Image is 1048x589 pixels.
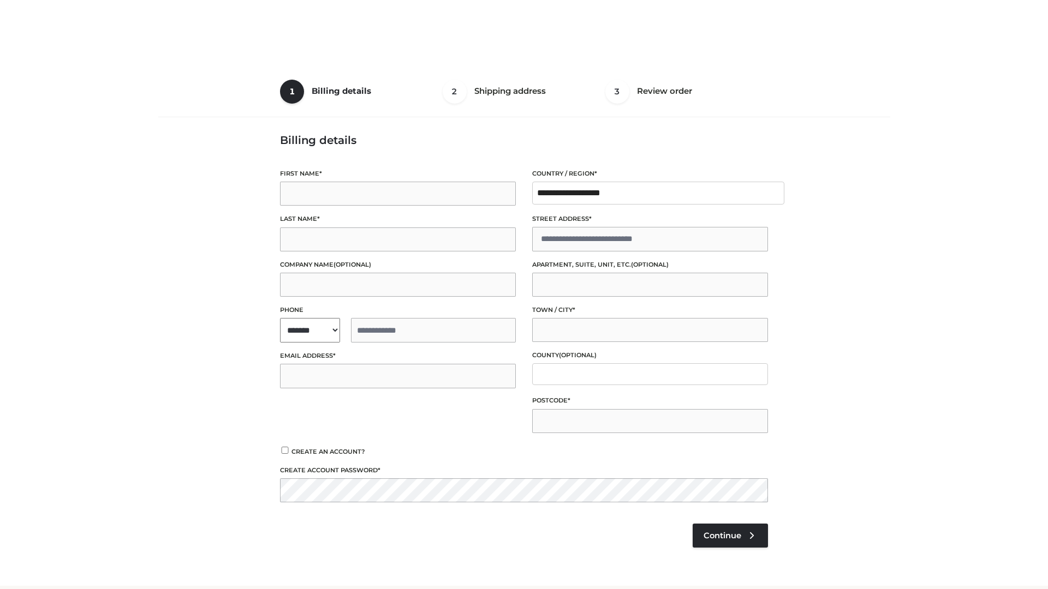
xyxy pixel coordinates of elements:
span: Create an account? [291,448,365,455]
label: Email address [280,351,516,361]
input: Create an account? [280,447,290,454]
label: Apartment, suite, unit, etc. [532,260,768,270]
label: Phone [280,305,516,315]
span: (optional) [334,261,371,268]
label: Street address [532,214,768,224]
label: Town / City [532,305,768,315]
span: Review order [637,86,692,96]
span: (optional) [631,261,669,268]
span: Continue [704,531,741,540]
label: Country / Region [532,169,768,179]
span: (optional) [559,351,597,359]
label: Create account password [280,465,768,476]
h3: Billing details [280,134,768,147]
label: Last name [280,214,516,224]
span: 1 [280,80,304,104]
span: 2 [443,80,467,104]
span: Billing details [312,86,371,96]
label: Postcode [532,395,768,406]
label: Company name [280,260,516,270]
label: First name [280,169,516,179]
a: Continue [693,524,768,548]
span: 3 [605,80,629,104]
label: County [532,350,768,360]
span: Shipping address [474,86,546,96]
